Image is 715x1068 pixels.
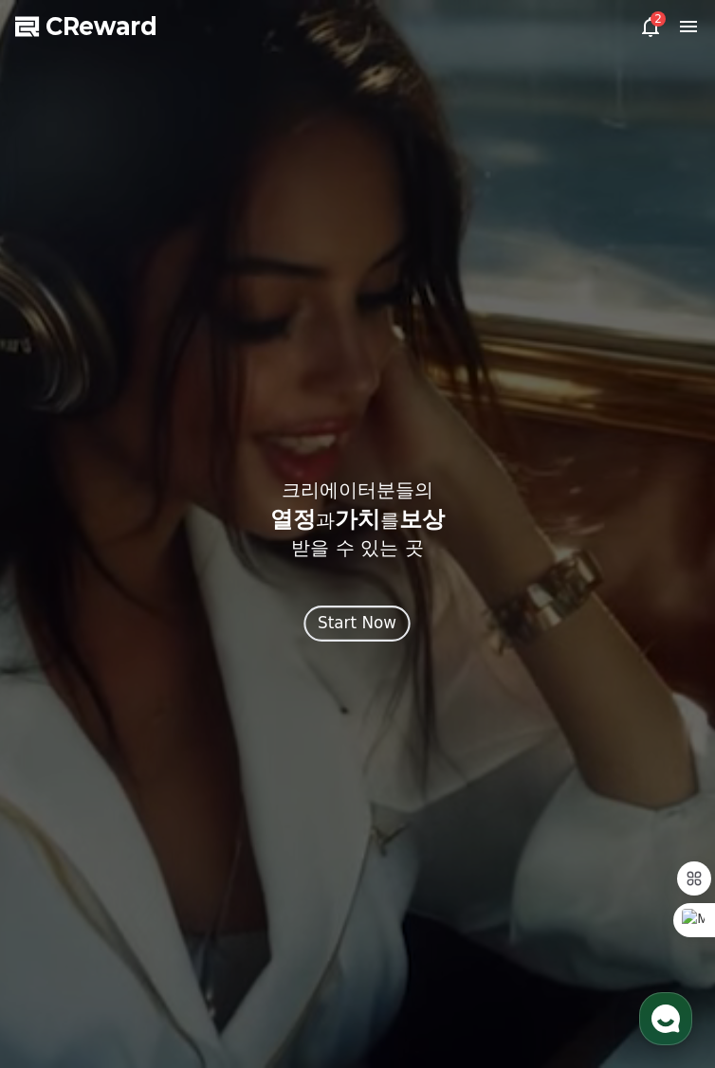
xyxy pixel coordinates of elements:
[46,11,157,42] span: CReward
[60,629,71,644] span: 홈
[304,606,411,642] button: Start Now
[15,11,157,42] a: CReward
[319,611,397,635] div: Start Now
[255,474,460,561] p: 크리에이터분들의 과 를 받을 수 있는 곳
[651,11,666,27] div: 2
[399,506,445,533] span: 보상
[174,630,196,645] span: 대화
[245,601,364,648] a: 설정
[306,614,408,632] a: Start Now
[639,15,662,38] a: 2
[293,629,316,644] span: 설정
[6,601,125,648] a: 홈
[125,601,245,648] a: 대화
[270,506,316,533] span: 열정
[335,506,380,533] span: 가치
